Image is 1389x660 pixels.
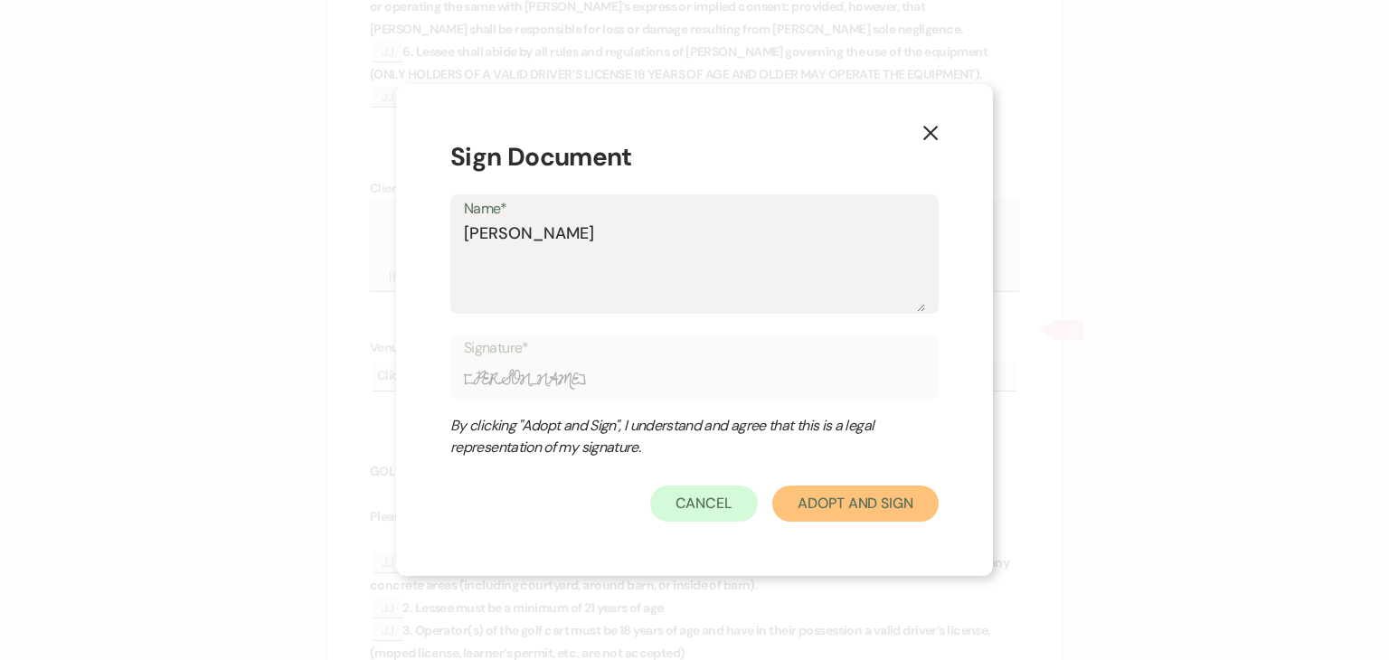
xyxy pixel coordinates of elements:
label: Signature* [464,335,925,362]
div: By clicking "Adopt and Sign", I understand and agree that this is a legal representation of my si... [450,415,902,458]
button: Cancel [650,486,759,522]
textarea: [PERSON_NAME] [464,222,925,312]
button: Adopt And Sign [772,486,939,522]
label: Name* [464,196,925,222]
h1: Sign Document [450,138,939,176]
